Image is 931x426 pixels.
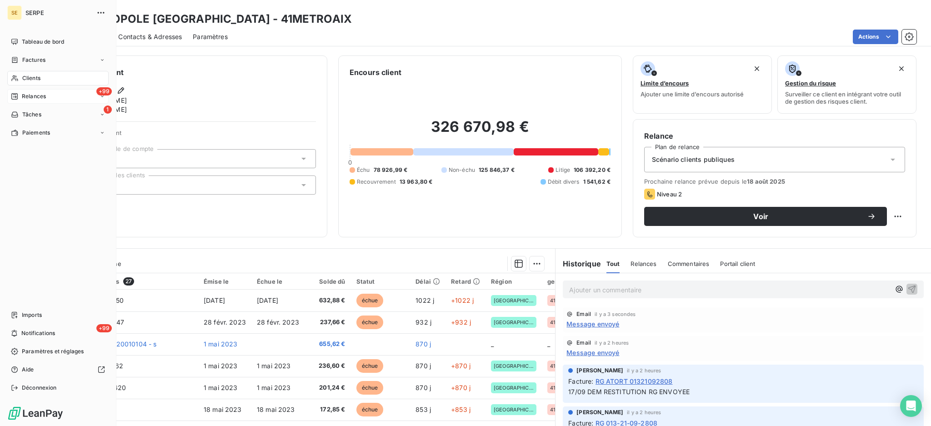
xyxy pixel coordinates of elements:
div: Délai [415,278,440,285]
button: Limite d’encoursAjouter une limite d’encours autorisé [633,55,772,114]
div: Échue le [257,278,299,285]
span: 853 j [415,406,431,413]
span: 1 mai 2023 [257,362,291,370]
span: +853 j [451,406,471,413]
span: 41170000 [550,407,573,412]
span: Factures [22,56,45,64]
span: 18 août 2025 [747,178,785,185]
span: 201,24 € [310,383,345,392]
span: Prochaine relance prévue depuis le [644,178,905,185]
div: Solde dû [310,278,345,285]
button: Gestion du risqueSurveiller ce client en intégrant votre outil de gestion des risques client. [777,55,916,114]
span: 1022 j [415,296,434,304]
span: 41170000 [550,363,573,369]
span: _ [547,340,550,348]
span: 237,66 € [310,318,345,327]
span: Relances [22,92,46,100]
div: Statut [356,278,405,285]
span: Email [576,311,591,317]
span: 28 févr. 2023 [204,318,246,326]
h6: Historique [556,258,601,269]
span: _ [491,340,494,348]
span: +1022 j [451,296,474,304]
span: Message envoyé [566,348,619,357]
span: Contacts & Adresses [118,32,182,41]
img: Logo LeanPay [7,406,64,421]
span: 655,62 € [310,340,345,349]
span: Scénario clients publiques [652,155,735,164]
span: Facture : [568,376,593,386]
span: il y a 2 heures [595,340,629,346]
span: 13 963,80 € [400,178,433,186]
span: Clients [22,74,40,82]
span: [DATE] [204,296,225,304]
span: 125 846,37 € [479,166,515,174]
span: +870 j [451,384,471,391]
span: 78 926,99 € [374,166,408,174]
span: 18 mai 2023 [204,406,242,413]
span: RG ATORT 01321092808 [596,376,673,386]
span: +99 [96,87,112,95]
h6: Informations client [55,67,316,78]
span: Déconnexion [22,384,57,392]
span: Email [576,340,591,346]
div: Région [491,278,536,285]
span: SERPE [25,9,91,16]
div: SE [7,5,22,20]
span: 1 mai 2023 [204,340,238,348]
span: [GEOGRAPHIC_DATA] [494,385,534,391]
span: [DATE] [257,296,278,304]
h6: Encours client [350,67,401,78]
a: Aide [7,362,109,377]
h2: 326 670,98 € [350,118,611,145]
span: 870 j [415,384,431,391]
span: 106 392,20 € [574,166,611,174]
span: Échu [357,166,370,174]
span: échue [356,316,384,329]
span: 1 mai 2023 [204,362,238,370]
span: échue [356,403,384,416]
span: Non-échu [449,166,475,174]
span: 17/09 DEM RESTITUTION RG ENVOYEE [568,388,690,396]
span: Paramètres [193,32,228,41]
span: 1 mai 2023 [204,384,238,391]
span: Notifications [21,329,55,337]
span: +99 [96,324,112,332]
span: 932 j [415,318,431,326]
span: Tâches [22,110,41,119]
div: generalAccountId [547,278,601,285]
span: 1 [104,105,112,114]
span: Limite d’encours [641,80,689,87]
span: [GEOGRAPHIC_DATA] [494,298,534,303]
span: Portail client [720,260,755,267]
span: [PERSON_NAME] [576,366,623,375]
span: [GEOGRAPHIC_DATA] [494,363,534,369]
button: Actions [853,30,898,44]
span: il y a 2 heures [627,368,661,373]
span: Litige [556,166,570,174]
span: Débit divers [548,178,580,186]
span: 27 [123,277,134,286]
span: [GEOGRAPHIC_DATA] [494,407,534,412]
span: Tableau de bord [22,38,64,46]
span: 41170000 [550,385,573,391]
span: 41170000 [550,320,573,325]
span: échue [356,381,384,395]
span: Propriétés Client [73,129,316,142]
div: Émise le [204,278,246,285]
span: Ajouter une limite d’encours autorisé [641,90,744,98]
span: Tout [606,260,620,267]
span: [GEOGRAPHIC_DATA] [494,320,534,325]
span: Relances [631,260,656,267]
span: 28 févr. 2023 [257,318,299,326]
span: 632,88 € [310,296,345,305]
span: 870 j [415,340,431,348]
div: Retard [451,278,480,285]
span: 870 j [415,362,431,370]
span: échue [356,359,384,373]
span: il y a 3 secondes [595,311,636,317]
span: Paiements [22,129,50,137]
span: Recouvrement [357,178,396,186]
span: +870 j [451,362,471,370]
span: 1 541,62 € [583,178,611,186]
